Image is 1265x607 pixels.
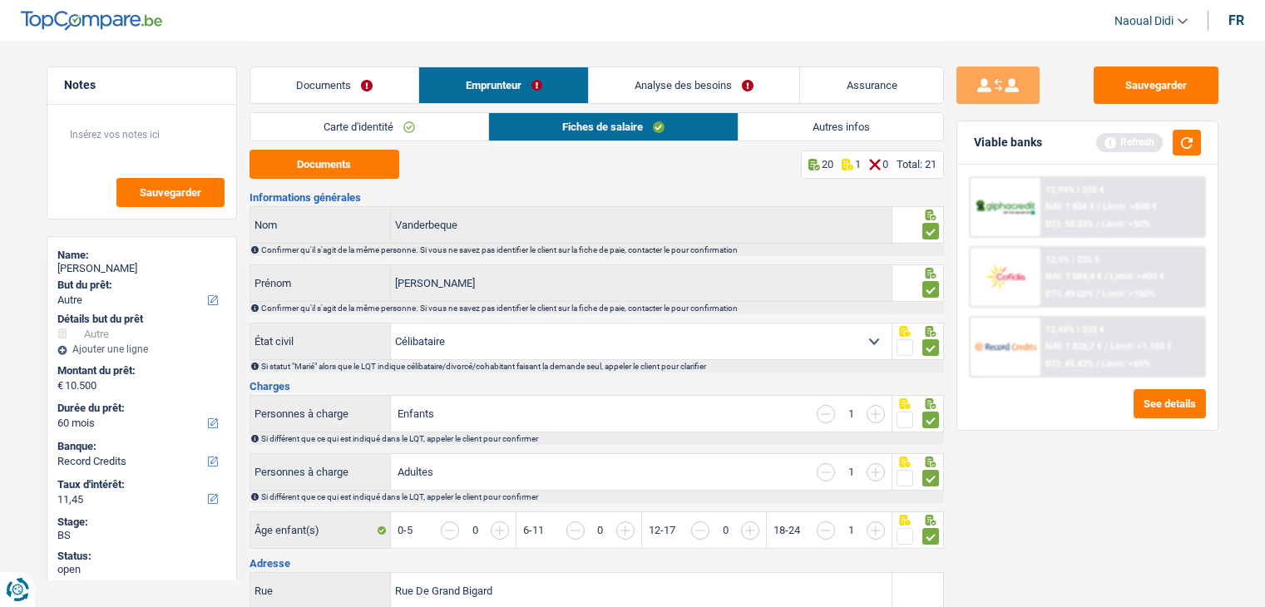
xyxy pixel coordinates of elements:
span: / [1096,358,1099,369]
span: Limit: >850 € [1103,201,1157,212]
label: Personnes à charge [250,454,392,490]
label: But du prêt: [57,279,223,292]
button: Sauvegarder [1094,67,1218,104]
img: TopCompare Logo [21,11,162,31]
div: 12.9% | 235 € [1045,254,1099,265]
h3: Informations générales [250,192,944,203]
button: Sauvegarder [116,178,225,207]
label: État civil [250,323,392,359]
span: DTI: 49.02% [1045,289,1094,299]
span: DTI: 50.33% [1045,219,1094,229]
span: Limit: <100% [1102,289,1155,299]
div: Si différent que ce qui est indiqué dans le LQT, appeler le client pour confirmer [261,492,942,501]
span: / [1096,289,1099,299]
span: / [1104,271,1108,282]
div: 12.99% | 235 € [1045,185,1104,195]
label: Adultes [398,466,433,477]
div: Détails but du prêt [57,313,226,326]
div: Status: [57,550,226,563]
a: Assurance [800,67,943,103]
label: Durée du prêt: [57,402,223,415]
img: Record Credits [975,331,1036,362]
span: NAI: 1 504 € [1045,201,1095,212]
a: Fiches de salaire [489,113,738,141]
p: 1 [855,158,861,170]
img: Cofidis [975,261,1036,292]
h5: Notes [64,78,220,92]
div: BS [57,529,226,542]
div: 1 [843,466,858,477]
span: Limit: <50% [1102,219,1150,229]
div: Viable banks [974,136,1042,150]
span: Limit: <65% [1102,358,1150,369]
h3: Adresse [250,558,944,569]
label: 0-5 [398,525,413,535]
div: Name: [57,249,226,262]
span: NAI: 1 828,7 € [1045,341,1102,352]
div: fr [1228,12,1244,28]
div: Ajouter une ligne [57,343,226,355]
label: Enfants [398,408,434,419]
a: Autres infos [739,113,942,141]
p: 20 [822,158,833,170]
button: See details [1134,389,1206,418]
span: / [1096,219,1099,229]
div: Confirmer qu'il s'agit de la même personne. Si vous ne savez pas identifier le client sur la fich... [261,245,942,254]
label: Banque: [57,440,223,453]
div: Refresh [1096,133,1163,151]
a: Emprunteur [419,67,588,103]
span: / [1104,341,1108,352]
span: € [57,379,63,392]
div: Confirmer qu'il s'agit de la même personne. Si vous ne savez pas identifier le client sur la fich... [261,303,942,313]
a: Naoual Didi [1101,7,1188,35]
button: Documents [250,150,399,179]
a: Documents [250,67,419,103]
span: / [1097,201,1100,212]
div: Si différent que ce qui est indiqué dans le LQT, appeler le client pour confirmer [261,434,942,443]
span: Limit: >800 € [1110,271,1164,282]
span: Sauvegarder [140,187,201,198]
div: [PERSON_NAME] [57,262,226,275]
div: Stage: [57,516,226,529]
span: NAI: 1 584,4 € [1045,271,1102,282]
label: Âge enfant(s) [250,512,392,548]
h3: Charges [250,381,944,392]
span: DTI: 45.42% [1045,358,1094,369]
label: Montant du prêt: [57,364,223,378]
div: 1 [843,408,858,419]
img: AlphaCredit [975,198,1036,217]
div: 0 [467,525,482,535]
span: Naoual Didi [1114,14,1174,28]
div: Si statut "Marié" alors que le LQT indique célibataire/divorcé/cohabitant faisant la demande seul... [261,362,942,371]
label: Prénom [250,265,392,301]
div: Total: 21 [897,158,936,170]
a: Analyse des besoins [589,67,800,103]
div: open [57,563,226,576]
span: Limit: >1.183 € [1110,341,1172,352]
label: Nom [250,207,392,243]
label: Personnes à charge [250,396,392,432]
div: 12.45% | 232 € [1045,324,1104,335]
a: Carte d'identité [250,113,488,141]
p: 0 [882,158,888,170]
label: Taux d'intérêt: [57,478,223,491]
